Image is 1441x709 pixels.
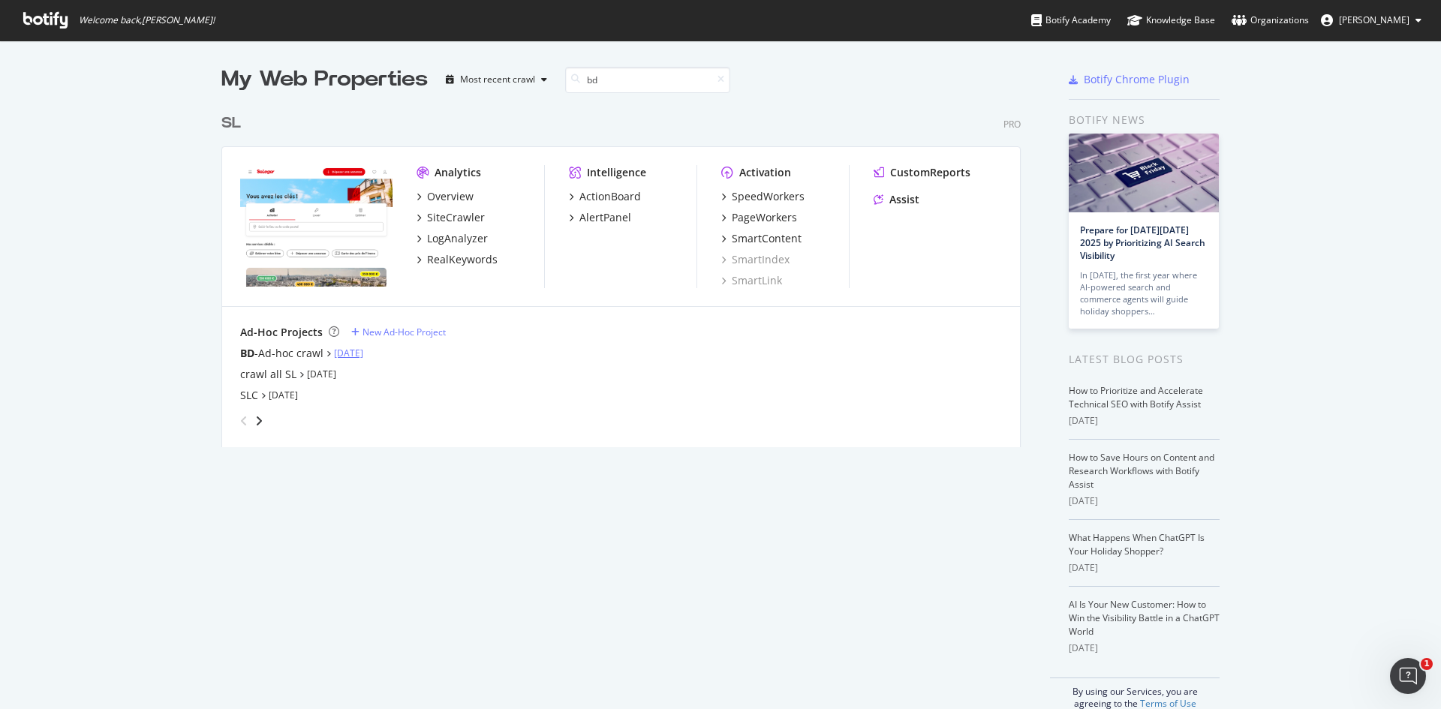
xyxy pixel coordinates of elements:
span: Yannick Laurent [1339,14,1409,26]
a: [DATE] [307,368,336,380]
a: Overview [417,189,474,204]
a: [DATE] [334,347,363,359]
div: Ad-Hoc Projects [240,325,323,340]
img: seloger.com [240,165,393,287]
div: [DATE] [1069,414,1220,428]
a: [DATE] [269,389,298,401]
a: SLC [240,388,258,403]
div: Botify Academy [1031,13,1111,28]
div: grid [221,95,1033,447]
a: What Happens When ChatGPT Is Your Holiday Shopper? [1069,531,1205,557]
div: CustomReports [890,165,970,180]
a: LogAnalyzer [417,231,488,246]
a: AlertPanel [569,210,631,225]
b: BD [240,346,254,360]
div: In [DATE], the first year where AI-powered search and commerce agents will guide holiday shoppers… [1080,269,1208,317]
a: SpeedWorkers [721,189,805,204]
div: RealKeywords [427,252,498,267]
div: Organizations [1232,13,1309,28]
div: Pro [1003,118,1021,131]
a: Assist [874,192,919,207]
div: Latest Blog Posts [1069,351,1220,368]
div: Most recent crawl [460,75,535,84]
iframe: Intercom live chat [1390,658,1426,694]
a: SiteCrawler [417,210,485,225]
div: My Web Properties [221,65,428,95]
div: Botify news [1069,112,1220,128]
div: [DATE] [1069,561,1220,575]
div: SL [221,113,241,134]
a: SL [221,113,247,134]
div: Activation [739,165,791,180]
div: [DATE] [1069,494,1220,508]
div: SiteCrawler [427,210,485,225]
button: Most recent crawl [440,68,553,92]
a: SmartIndex [721,252,790,267]
span: Welcome back, [PERSON_NAME] ! [79,14,215,26]
a: BD-Ad-hoc crawl [240,346,323,361]
div: Analytics [435,165,481,180]
div: [DATE] [1069,641,1220,655]
div: ActionBoard [579,189,641,204]
a: ActionBoard [569,189,641,204]
a: Prepare for [DATE][DATE] 2025 by Prioritizing AI Search Visibility [1080,224,1205,262]
a: AI Is Your New Customer: How to Win the Visibility Battle in a ChatGPT World [1069,598,1220,638]
div: angle-right [254,413,264,428]
div: Botify Chrome Plugin [1084,72,1190,87]
a: PageWorkers [721,210,797,225]
img: Prepare for Black Friday 2025 by Prioritizing AI Search Visibility [1069,134,1219,212]
a: RealKeywords [417,252,498,267]
div: Overview [427,189,474,204]
div: New Ad-Hoc Project [363,326,446,338]
a: Botify Chrome Plugin [1069,72,1190,87]
div: PageWorkers [732,210,797,225]
a: CustomReports [874,165,970,180]
div: Intelligence [587,165,646,180]
div: Assist [889,192,919,207]
div: LogAnalyzer [427,231,488,246]
div: SmartContent [732,231,802,246]
a: New Ad-Hoc Project [351,326,446,338]
button: [PERSON_NAME] [1309,8,1433,32]
span: 1 [1421,658,1433,670]
div: SpeedWorkers [732,189,805,204]
input: Search [565,67,730,93]
div: -Ad-hoc crawl [240,346,323,361]
div: angle-left [234,409,254,433]
a: SmartLink [721,273,782,288]
a: SmartContent [721,231,802,246]
a: How to Prioritize and Accelerate Technical SEO with Botify Assist [1069,384,1203,410]
a: How to Save Hours on Content and Research Workflows with Botify Assist [1069,451,1214,491]
div: Knowledge Base [1127,13,1215,28]
a: crawl all SL [240,367,296,382]
div: AlertPanel [579,210,631,225]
